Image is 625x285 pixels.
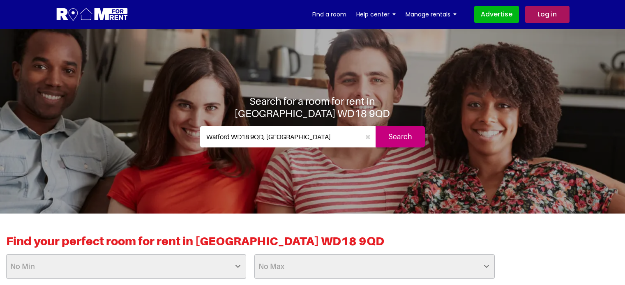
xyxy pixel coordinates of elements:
[56,7,129,22] img: Logo for Room for Rent, featuring a welcoming design with a house icon and modern typography
[200,126,361,147] input: Where do you want to live. Search by town or postcode
[200,95,425,120] h1: Search for a room for rent in [GEOGRAPHIC_DATA] WD18 9QD
[6,234,619,254] h2: Find your perfect room for rent in [GEOGRAPHIC_DATA] WD18 9QD
[525,6,570,23] a: Log in
[356,8,396,21] a: Help center
[312,8,346,21] a: Find a room
[376,126,425,147] input: Search
[474,6,519,23] a: Advertise
[406,8,457,21] a: Manage rentals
